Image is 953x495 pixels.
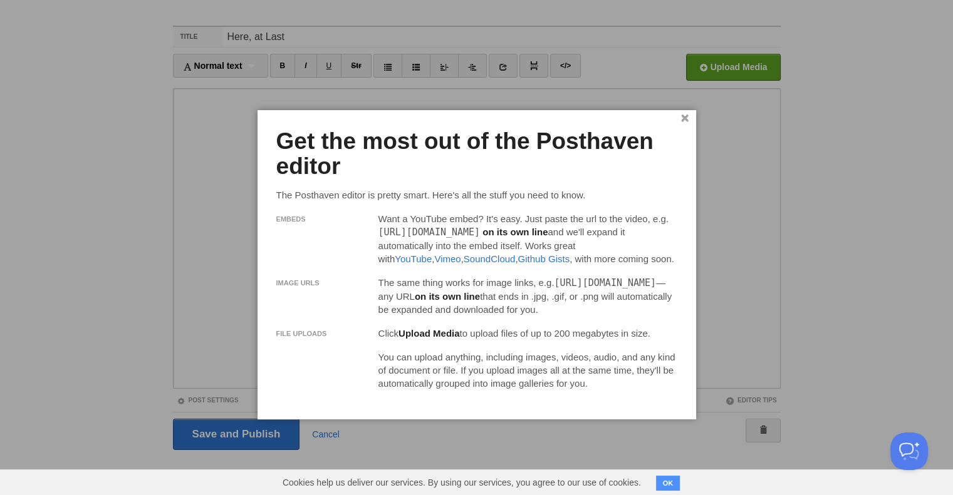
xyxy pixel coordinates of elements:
a: SoundCloud [464,253,516,264]
p: The Posthaven editor is pretty smart. Here's all the stuff you need to know. [276,188,677,202]
h3: File Uploads [276,330,371,337]
a: Vimeo [434,253,461,264]
tt: [URL][DOMAIN_NAME] [378,227,481,238]
strong: on its own line [415,291,480,302]
h3: Image URLS [276,279,371,287]
h3: Embeds [276,215,371,223]
span: Cookies help us deliver our services. By using our services, you agree to our use of cookies. [270,470,654,495]
iframe: Help Scout Beacon - Open [890,432,928,470]
strong: on its own line [482,227,548,237]
a: Github Gists [518,253,570,264]
p: You can upload anything, including images, videos, audio, and any kind of document or file. If yo... [378,350,677,390]
p: The same thing works for image links, e.g. — any URL that ends in .jpg, .gif, or .png will automa... [378,276,677,316]
p: Want a YouTube embed? It's easy. Just paste the url to the video, e.g. and we'll expand it automa... [378,212,677,265]
p: Click to upload files of up to 200 megabytes in size. [378,327,677,340]
button: OK [656,476,680,491]
h2: Get the most out of the Posthaven editor [276,129,677,180]
a: × [681,115,689,122]
strong: Upload Media [398,328,460,339]
a: YouTube [395,253,432,264]
tt: [URL][DOMAIN_NAME] [554,277,656,288]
